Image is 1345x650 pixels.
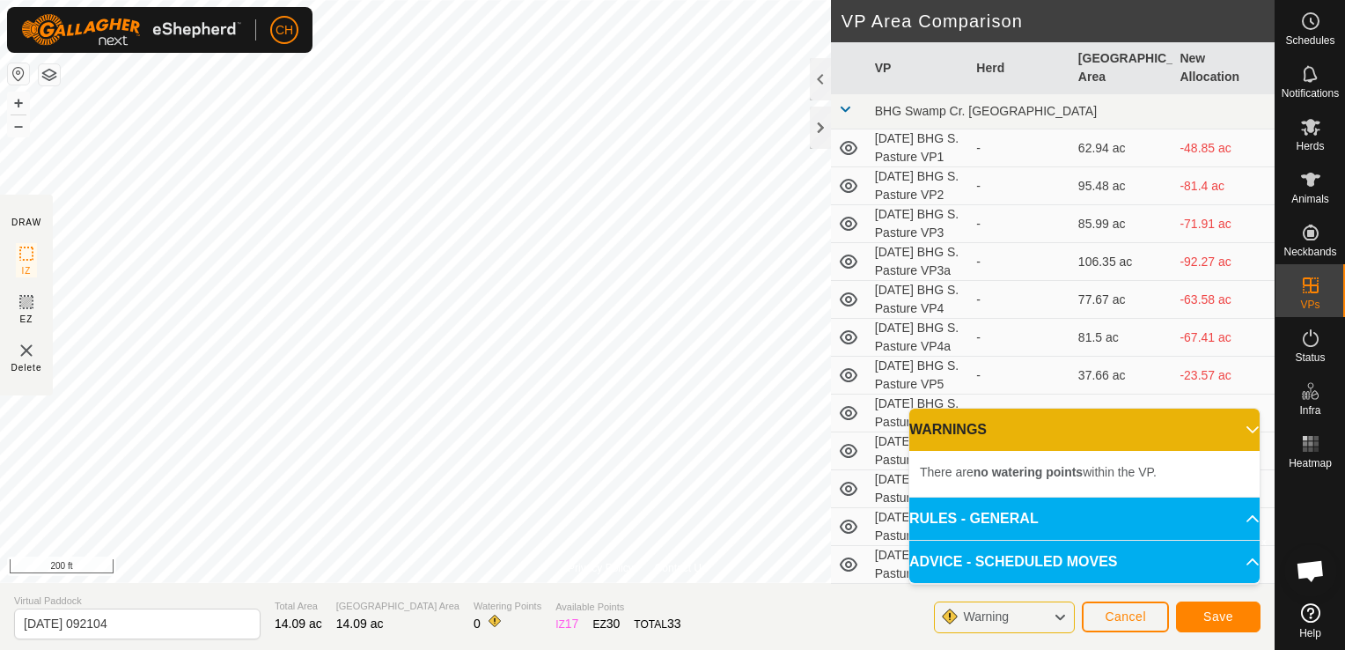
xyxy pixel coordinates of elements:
span: RULES - GENERAL [909,508,1039,529]
button: Reset Map [8,63,29,85]
td: -63.58 ac [1172,281,1275,319]
td: 62.94 ac [1071,129,1173,167]
td: [DATE] BHG S. Pasture VP4a [868,319,970,357]
td: [DATE] BHG S. Pasture VP6 [868,395,970,432]
span: EZ [20,313,33,326]
button: + [8,92,29,114]
span: VPs [1300,299,1319,310]
span: Help [1299,628,1321,639]
div: - [976,329,1064,347]
div: - [976,177,1064,196]
td: -23.08 ac [1172,395,1275,432]
button: Cancel [1082,602,1169,632]
span: There are within the VP. [920,465,1157,479]
span: 0 [474,617,481,631]
p-accordion-content: WARNINGS [909,451,1260,497]
th: New Allocation [1172,42,1275,94]
div: - [976,404,1064,423]
button: – [8,115,29,137]
a: Contact Us [655,560,707,576]
span: Status [1295,352,1325,363]
td: [DATE] BHG S. Pasture VP3 [868,205,970,243]
span: 14.09 ac [275,617,322,631]
td: 37.66 ac [1071,357,1173,395]
td: -48.85 ac [1172,129,1275,167]
td: 85.99 ac [1071,205,1173,243]
td: -81.4 ac [1172,167,1275,205]
b: no watering points [974,465,1083,479]
span: Virtual Paddock [14,594,261,609]
div: TOTAL [634,615,680,633]
div: - [976,366,1064,385]
span: BHG Swamp Cr. [GEOGRAPHIC_DATA] [875,104,1097,118]
div: EZ [592,615,620,633]
a: Open chat [1284,544,1337,597]
td: 77.67 ac [1071,281,1173,319]
th: Herd [969,42,1071,94]
td: [DATE] BHG S. Pasture VP7 [868,470,970,508]
span: Watering Points [474,599,541,614]
span: Schedules [1285,35,1334,46]
td: [DATE] BHG S. Pasture VP4 [868,281,970,319]
th: VP [868,42,970,94]
span: Delete [11,361,42,374]
span: 30 [606,617,621,631]
span: Neckbands [1283,247,1336,257]
span: Save [1203,609,1233,624]
span: Cancel [1105,609,1146,624]
td: [DATE] BHG S. Pasture VP3a [868,243,970,281]
span: 17 [565,617,579,631]
td: [DATE] BHG S. Pasture VP8a [868,546,970,584]
a: Help [1275,596,1345,646]
td: 81.5 ac [1071,319,1173,357]
td: -23.57 ac [1172,357,1275,395]
div: - [976,139,1064,158]
th: [GEOGRAPHIC_DATA] Area [1071,42,1173,94]
img: Gallagher Logo [21,14,241,46]
h2: VP Area Comparison [842,11,1275,32]
div: - [976,215,1064,233]
td: [DATE] BHG S. Pasture VP9 [868,584,970,622]
span: Infra [1299,405,1320,416]
div: IZ [555,615,578,633]
span: Total Area [275,599,322,614]
span: Warning [963,609,1009,624]
td: [DATE] BHG S. Pasture VP8 [868,508,970,546]
span: CH [276,21,293,40]
img: VP [16,340,37,361]
td: -67.41 ac [1172,319,1275,357]
td: 106.35 ac [1071,243,1173,281]
span: Notifications [1282,88,1339,99]
td: -71.91 ac [1172,205,1275,243]
span: Animals [1291,194,1329,204]
button: Save [1176,602,1260,632]
td: [DATE] BHG S. Pasture VP2 [868,167,970,205]
div: DRAW [11,216,41,229]
td: [DATE] BHG S. Pasture VP5 [868,357,970,395]
span: Heatmap [1289,458,1332,469]
p-accordion-header: ADVICE - SCHEDULED MOVES [909,541,1260,583]
button: Map Layers [39,64,60,85]
td: [DATE] BHG S. Pasture VP1 [868,129,970,167]
a: Privacy Policy [568,560,634,576]
p-accordion-header: WARNINGS [909,409,1260,451]
span: 33 [667,617,681,631]
span: IZ [22,264,32,277]
div: - [976,291,1064,309]
td: 37.16 ac [1071,395,1173,432]
div: - [976,253,1064,271]
span: 14.09 ac [336,617,384,631]
p-accordion-header: RULES - GENERAL [909,498,1260,540]
span: Herds [1296,141,1324,151]
span: Available Points [555,600,680,615]
span: WARNINGS [909,419,987,440]
span: [GEOGRAPHIC_DATA] Area [336,599,459,614]
td: -92.27 ac [1172,243,1275,281]
span: ADVICE - SCHEDULED MOVES [909,551,1117,572]
td: 95.48 ac [1071,167,1173,205]
td: [DATE] BHG S. Pasture VP6a [868,432,970,470]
